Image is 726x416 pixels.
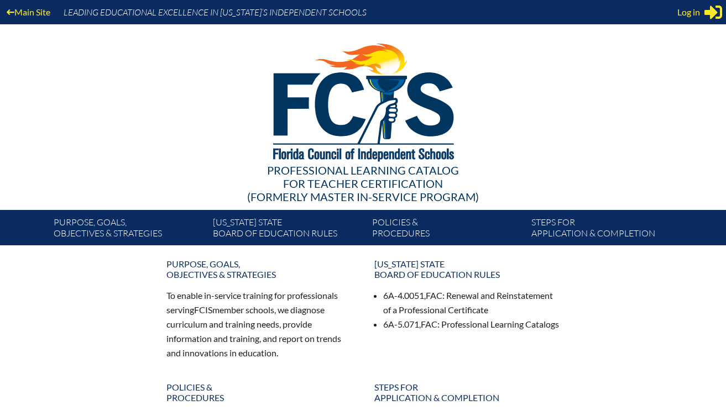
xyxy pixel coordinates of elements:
span: Log in [677,6,700,19]
a: Main Site [2,4,55,19]
a: [US_STATE] StateBoard of Education rules [208,214,368,245]
a: Purpose, goals,objectives & strategies [160,254,359,284]
li: 6A-5.071, : Professional Learning Catalogs [383,317,560,331]
a: Purpose, goals,objectives & strategies [49,214,208,245]
a: Steps forapplication & completion [527,214,686,245]
span: FCIS [194,304,212,315]
p: To enable in-service training for professionals serving member schools, we diagnose curriculum an... [166,288,352,360]
li: 6A-4.0051, : Renewal and Reinstatement of a Professional Certificate [383,288,560,317]
a: Policies &Procedures [160,377,359,407]
a: [US_STATE] StateBoard of Education rules [368,254,567,284]
span: FAC [421,319,437,329]
span: for Teacher Certification [283,177,443,190]
div: Professional Learning Catalog (formerly Master In-service Program) [45,164,682,203]
a: Steps forapplication & completion [368,377,567,407]
svg: Sign in or register [704,3,722,21]
img: FCISlogo221.eps [249,24,477,175]
span: FAC [426,290,442,301]
a: Policies &Procedures [368,214,527,245]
